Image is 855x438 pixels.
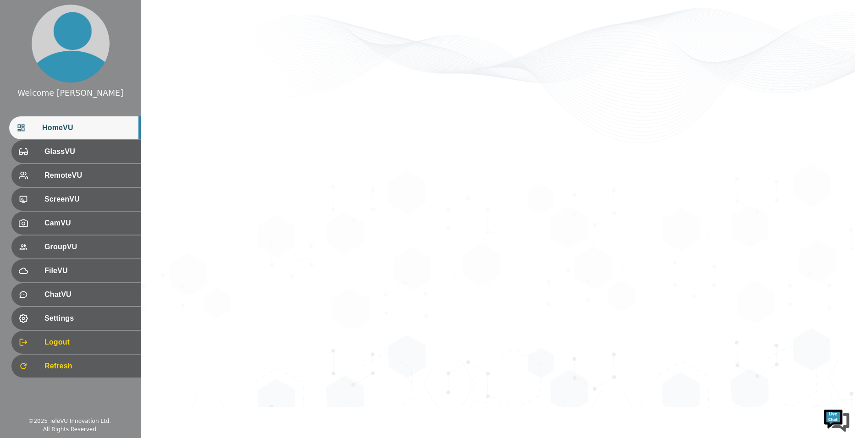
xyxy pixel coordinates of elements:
[28,417,111,425] div: © 2025 TeleVU Innovation Ltd.
[11,307,141,330] div: Settings
[44,265,133,276] span: FileVU
[11,212,141,235] div: CamVU
[9,116,141,139] div: HomeVU
[44,337,133,348] span: Logout
[823,406,850,433] img: Chat Widget
[44,241,133,252] span: GroupVU
[17,87,123,99] div: Welcome [PERSON_NAME]
[11,355,141,378] div: Refresh
[32,5,110,82] img: profile.png
[44,170,133,181] span: RemoteVU
[44,361,133,372] span: Refresh
[11,331,141,354] div: Logout
[11,259,141,282] div: FileVU
[44,218,133,229] span: CamVU
[44,313,133,324] span: Settings
[11,140,141,163] div: GlassVU
[11,188,141,211] div: ScreenVU
[42,122,133,133] span: HomeVU
[11,164,141,187] div: RemoteVU
[43,425,96,433] div: All Rights Reserved
[44,289,133,300] span: ChatVU
[11,235,141,258] div: GroupVU
[44,146,133,157] span: GlassVU
[44,194,133,205] span: ScreenVU
[11,283,141,306] div: ChatVU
